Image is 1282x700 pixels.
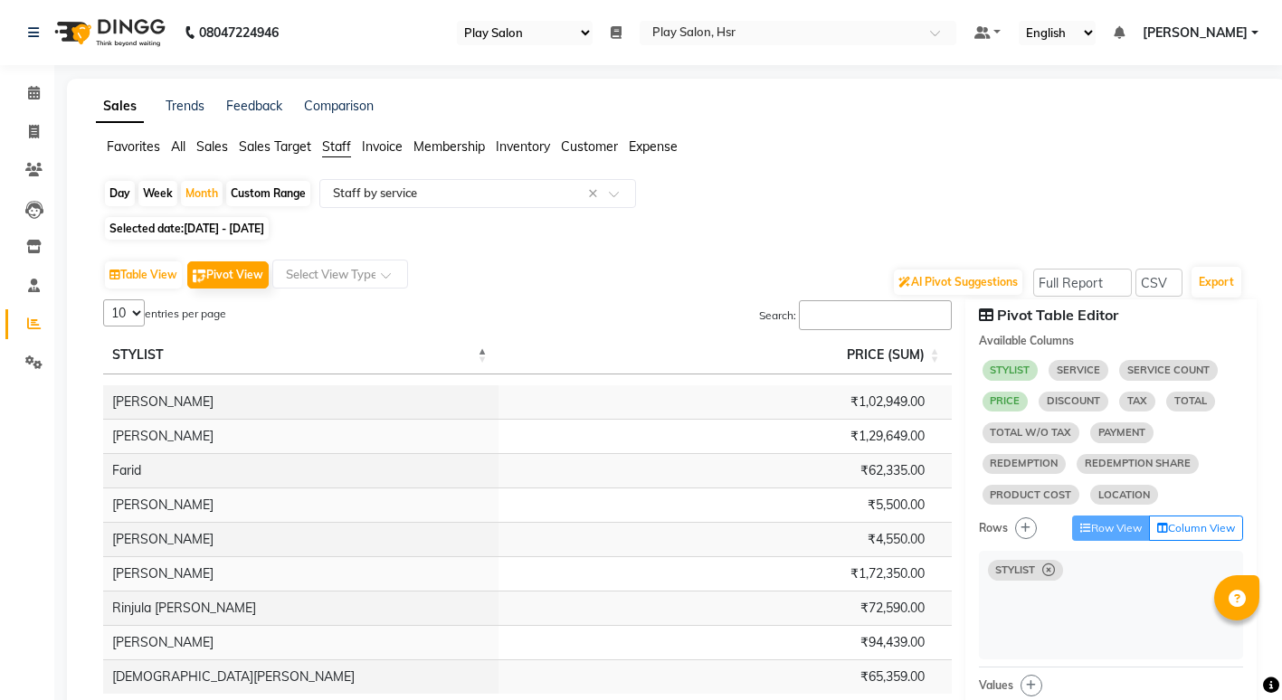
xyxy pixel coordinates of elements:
[979,334,1074,347] strong: Available Columns
[1015,517,1037,539] button: Quick add column to rows
[588,184,603,203] span: Clear all
[103,453,499,487] td: Farid
[196,138,228,155] span: Sales
[983,485,1080,505] span: PRODUCT COST
[995,565,1035,575] span: STYLIST
[187,261,269,289] button: Pivot View
[103,522,499,556] td: [PERSON_NAME]
[1149,516,1243,541] button: Column View
[362,138,403,155] span: Invoice
[96,90,144,123] a: Sales
[304,98,374,114] a: Comparison
[499,591,951,625] td: ₹72,590.00
[1143,24,1248,43] span: [PERSON_NAME]
[138,181,177,206] div: Week
[499,385,951,419] td: ₹1,02,949.00
[184,222,264,235] span: [DATE] - [DATE]
[1090,422,1154,442] span: PAYMENT
[103,487,499,522] td: [PERSON_NAME]
[1049,360,1108,380] span: SERVICE
[499,625,951,659] td: ₹94,439.00
[983,360,1039,380] span: STYLIST
[199,7,279,58] b: 08047224946
[1021,675,1042,696] button: Quick add column to values
[847,346,925,363] span: PRICE (SUM)
[1206,628,1264,682] iframe: chat widget
[499,336,951,374] th: PRICE (SUM): Activate to sort
[46,7,170,58] img: logo
[103,385,499,419] td: [PERSON_NAME]
[103,336,499,374] th: STYLIST: Activate to invert sorting
[181,181,223,206] div: Month
[561,138,618,155] span: Customer
[629,138,678,155] span: Expense
[105,217,269,240] span: Selected date:
[983,422,1080,442] span: TOTAL W/O TAX
[1039,392,1108,411] span: DISCOUNT
[105,261,182,289] button: Table View
[145,306,226,322] label: entries per page
[759,307,796,324] label: Search:
[413,138,485,155] span: Membership
[496,138,550,155] span: Inventory
[499,453,951,487] td: ₹62,335.00
[103,659,499,694] td: [DEMOGRAPHIC_DATA][PERSON_NAME]
[226,181,310,206] div: Custom Range
[166,98,204,114] a: Trends
[997,306,1118,324] strong: Pivot Table Editor
[107,138,160,155] span: Favorites
[499,659,951,694] td: ₹65,359.00
[894,270,1022,295] button: AI Pivot Suggestions
[112,346,164,363] span: STYLIST
[1119,392,1155,411] span: TAX
[499,522,951,556] td: ₹4,550.00
[103,419,499,453] td: [PERSON_NAME]
[979,678,1013,692] strong: Values
[105,181,135,206] div: Day
[983,392,1029,411] span: PRICE
[103,591,499,625] td: Rinjula [PERSON_NAME]
[239,138,311,155] span: Sales Target
[499,556,951,591] td: ₹1,72,350.00
[226,98,282,114] a: Feedback
[1090,485,1158,505] span: LOCATION
[103,556,499,591] td: [PERSON_NAME]
[1166,392,1215,411] span: TOTAL
[171,138,185,155] span: All
[983,454,1067,474] span: REDEMPTION
[1119,360,1218,380] span: SERVICE COUNT
[103,625,499,659] td: [PERSON_NAME]
[322,138,351,155] span: Staff
[499,487,951,522] td: ₹5,500.00
[1077,454,1199,474] span: REDEMPTION SHARE
[979,521,1008,534] strong: Rows
[1192,267,1241,298] button: Export
[193,270,206,283] img: pivot.png
[499,419,951,453] td: ₹1,29,649.00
